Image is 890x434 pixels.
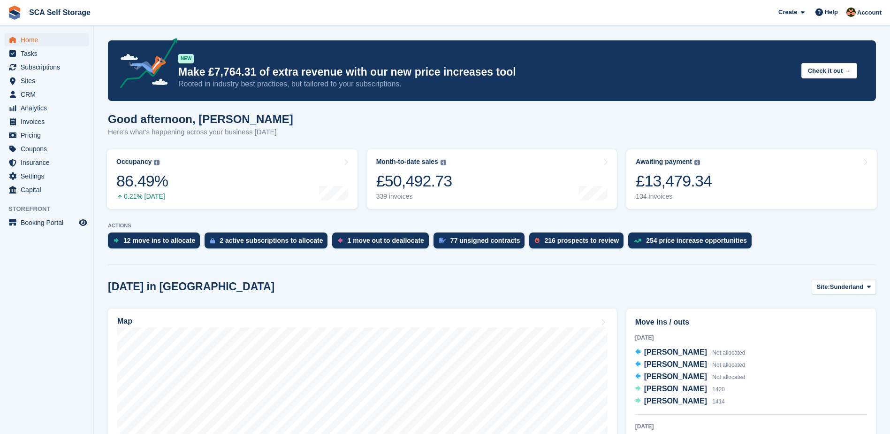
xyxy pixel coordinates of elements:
[434,232,530,253] a: 77 unsigned contracts
[108,223,876,229] p: ACTIONS
[347,237,424,244] div: 1 move out to deallocate
[830,282,864,292] span: Sunderland
[21,74,77,87] span: Sites
[712,349,745,356] span: Not allocated
[635,371,745,383] a: [PERSON_NAME] Not allocated
[812,279,876,294] button: Site: Sunderland
[8,6,22,20] img: stora-icon-8386f47178a22dfd0bd8f6a31ec36ba5ce8667c1dd55bd0f319d3a0aa187defe.svg
[116,193,168,201] div: 0.21% [DATE]
[635,317,867,328] h2: Move ins / outs
[644,348,707,356] span: [PERSON_NAME]
[21,142,77,155] span: Coupons
[778,8,797,17] span: Create
[21,183,77,196] span: Capital
[5,101,89,115] a: menu
[123,237,195,244] div: 12 move ins to allocate
[117,317,132,325] h2: Map
[5,142,89,155] a: menu
[694,160,700,165] img: icon-info-grey-7440780725fd019a000dd9b08b2336e03edf1995a4989e88bcd33f0948082b44.svg
[8,204,93,214] span: Storefront
[535,238,540,243] img: prospect-51fa495bee0391a8d652442698ab0144808aea92771e9ea1ae160a38d050c398.svg
[644,360,707,368] span: [PERSON_NAME]
[712,386,725,393] span: 1420
[529,232,628,253] a: 216 prospects to review
[178,65,794,79] p: Make £7,764.31 of extra revenue with our new price increases tool
[644,372,707,380] span: [PERSON_NAME]
[77,217,89,228] a: Preview store
[114,238,119,243] img: move_ins_to_allocate_icon-fdf77a2bb77ea45bf5b3d319d69a93e2d87916cf1d5bf7949dd705db3b84f3ca.svg
[846,8,856,17] img: Sarah Race
[21,115,77,128] span: Invoices
[21,47,77,60] span: Tasks
[825,8,838,17] span: Help
[5,183,89,196] a: menu
[817,282,830,292] span: Site:
[376,158,438,166] div: Month-to-date sales
[338,238,342,243] img: move_outs_to_deallocate_icon-f764333ba52eb49d3ac5e1228854f67142a1ed5810a6f6cc68b1a99e826820c5.svg
[108,127,293,138] p: Here's what's happening across your business [DATE]
[108,280,274,293] h2: [DATE] in [GEOGRAPHIC_DATA]
[626,149,877,209] a: Awaiting payment £13,479.34 134 invoices
[5,216,89,229] a: menu
[5,115,89,128] a: menu
[439,238,446,243] img: contract_signature_icon-13c848040528278c33f63329250d36e43548de30e8caae1d1a13099fd9432cc5.svg
[178,79,794,89] p: Rooted in industry best practices, but tailored to your subscriptions.
[441,160,446,165] img: icon-info-grey-7440780725fd019a000dd9b08b2336e03edf1995a4989e88bcd33f0948082b44.svg
[635,347,745,359] a: [PERSON_NAME] Not allocated
[21,156,77,169] span: Insurance
[5,129,89,142] a: menu
[154,160,160,165] img: icon-info-grey-7440780725fd019a000dd9b08b2336e03edf1995a4989e88bcd33f0948082b44.svg
[21,129,77,142] span: Pricing
[712,362,745,368] span: Not allocated
[5,74,89,87] a: menu
[635,383,725,395] a: [PERSON_NAME] 1420
[376,171,452,191] div: £50,492.73
[544,237,619,244] div: 216 prospects to review
[857,8,882,17] span: Account
[5,170,89,183] a: menu
[21,101,77,115] span: Analytics
[635,333,867,342] div: [DATE]
[636,171,712,191] div: £13,479.34
[367,149,617,209] a: Month-to-date sales £50,492.73 339 invoices
[646,237,747,244] div: 254 price increase opportunities
[5,33,89,46] a: menu
[21,61,77,74] span: Subscriptions
[712,374,745,380] span: Not allocated
[220,237,323,244] div: 2 active subscriptions to allocate
[712,398,725,405] span: 1414
[107,149,358,209] a: Occupancy 86.49% 0.21% [DATE]
[635,395,725,408] a: [PERSON_NAME] 1414
[178,54,194,63] div: NEW
[5,88,89,101] a: menu
[116,158,152,166] div: Occupancy
[112,38,178,92] img: price-adjustments-announcement-icon-8257ccfd72463d97f412b2fc003d46551f7dbcb40ab6d574587a9cd5c0d94...
[644,397,707,405] span: [PERSON_NAME]
[21,170,77,183] span: Settings
[332,232,433,253] a: 1 move out to deallocate
[450,237,520,244] div: 77 unsigned contracts
[5,156,89,169] a: menu
[21,33,77,46] span: Home
[376,193,452,201] div: 339 invoices
[21,88,77,101] span: CRM
[801,63,857,78] button: Check it out →
[108,232,205,253] a: 12 move ins to allocate
[210,238,215,244] img: active_subscription_to_allocate_icon-d502201f5373d7db506a760aba3b589e785aa758c864c3986d89f69b8ff3...
[205,232,332,253] a: 2 active subscriptions to allocate
[5,61,89,74] a: menu
[644,385,707,393] span: [PERSON_NAME]
[636,158,692,166] div: Awaiting payment
[116,171,168,191] div: 86.49%
[628,232,756,253] a: 254 price increase opportunities
[635,359,745,371] a: [PERSON_NAME] Not allocated
[21,216,77,229] span: Booking Portal
[636,193,712,201] div: 134 invoices
[635,422,867,431] div: [DATE]
[634,239,641,243] img: price_increase_opportunities-93ffe204e8149a01c8c9dc8f82e8f89637d9d84a8eef4429ea346261dce0b2c0.svg
[25,5,94,20] a: SCA Self Storage
[108,113,293,125] h1: Good afternoon, [PERSON_NAME]
[5,47,89,60] a: menu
